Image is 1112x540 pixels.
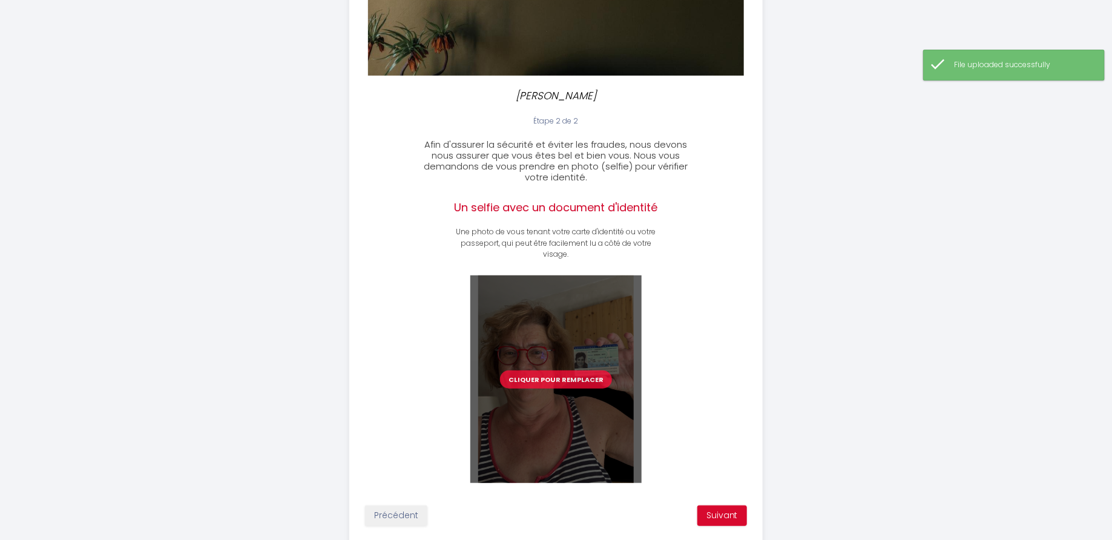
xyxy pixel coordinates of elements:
[533,116,578,126] span: Étape 2 de 2
[427,88,686,104] p: [PERSON_NAME]
[453,201,659,214] h2: Un selfie avec un document d'identité
[500,370,612,389] button: Cliquer pour remplacer
[954,59,1092,71] div: File uploaded successfully
[697,505,747,526] button: Suivant
[365,505,427,526] button: Précédent
[453,226,659,261] p: Une photo de vous tenant votre carte d'identité ou votre passeport, qui peut être facilement lu a...
[424,138,688,183] span: Afin d'assurer la sécurité et éviter les fraudes, nous devons nous assurer que vous êtes bel et b...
